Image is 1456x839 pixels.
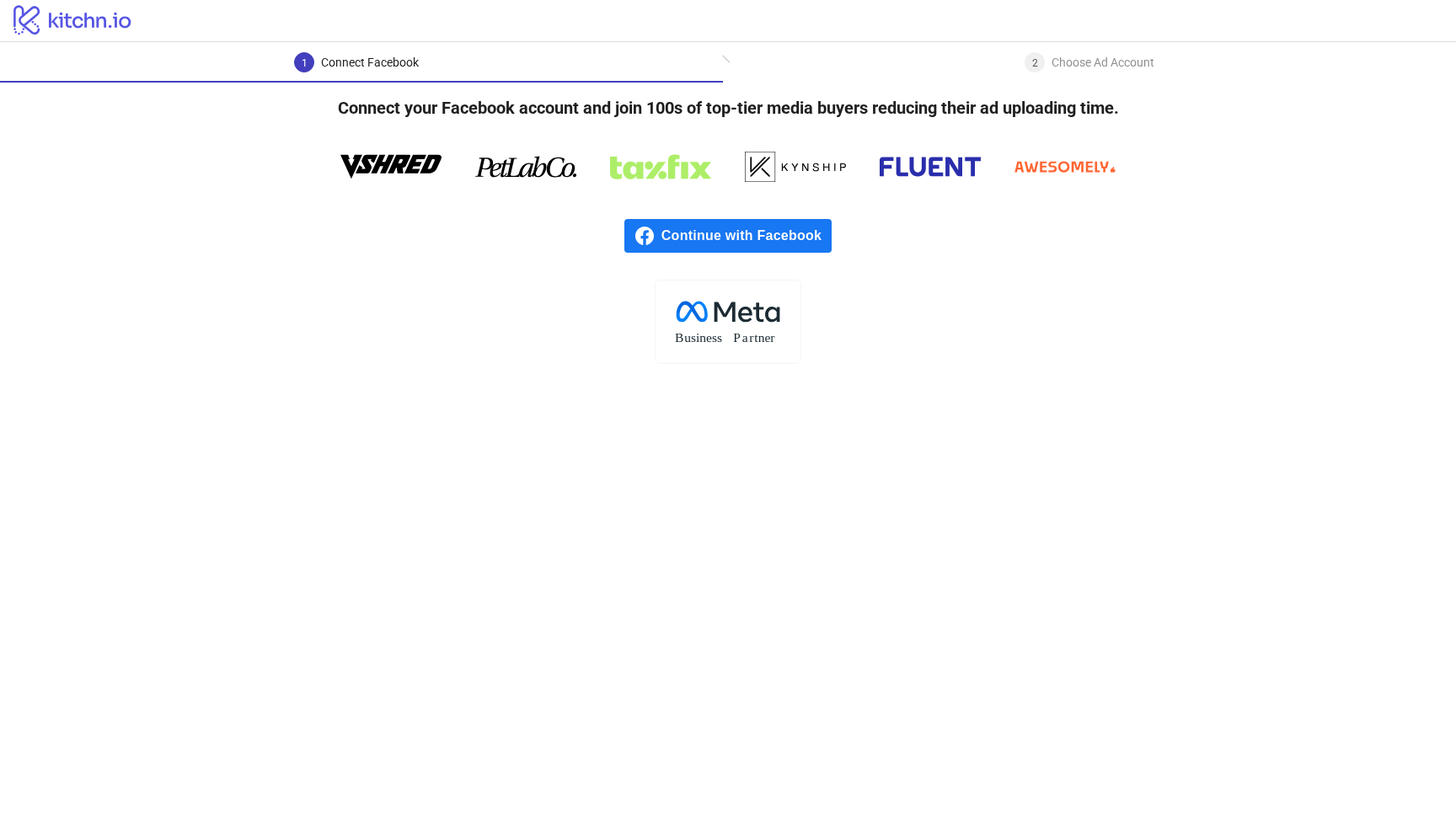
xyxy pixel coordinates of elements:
[733,330,741,345] tspan: P
[684,330,722,345] tspan: usiness
[749,330,754,345] tspan: r
[311,83,1146,133] h4: Connect your Facebook account and join 100s of top-tier media buyers reducing their ad uploading ...
[624,219,832,253] a: Continue with Facebook
[302,57,308,69] span: 1
[675,330,683,345] tspan: B
[754,330,775,345] tspan: tner
[742,330,748,345] tspan: a
[661,219,832,253] span: Continue with Facebook
[1052,52,1154,72] div: Choose Ad Account
[1032,57,1038,69] span: 2
[321,52,419,72] div: Connect Facebook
